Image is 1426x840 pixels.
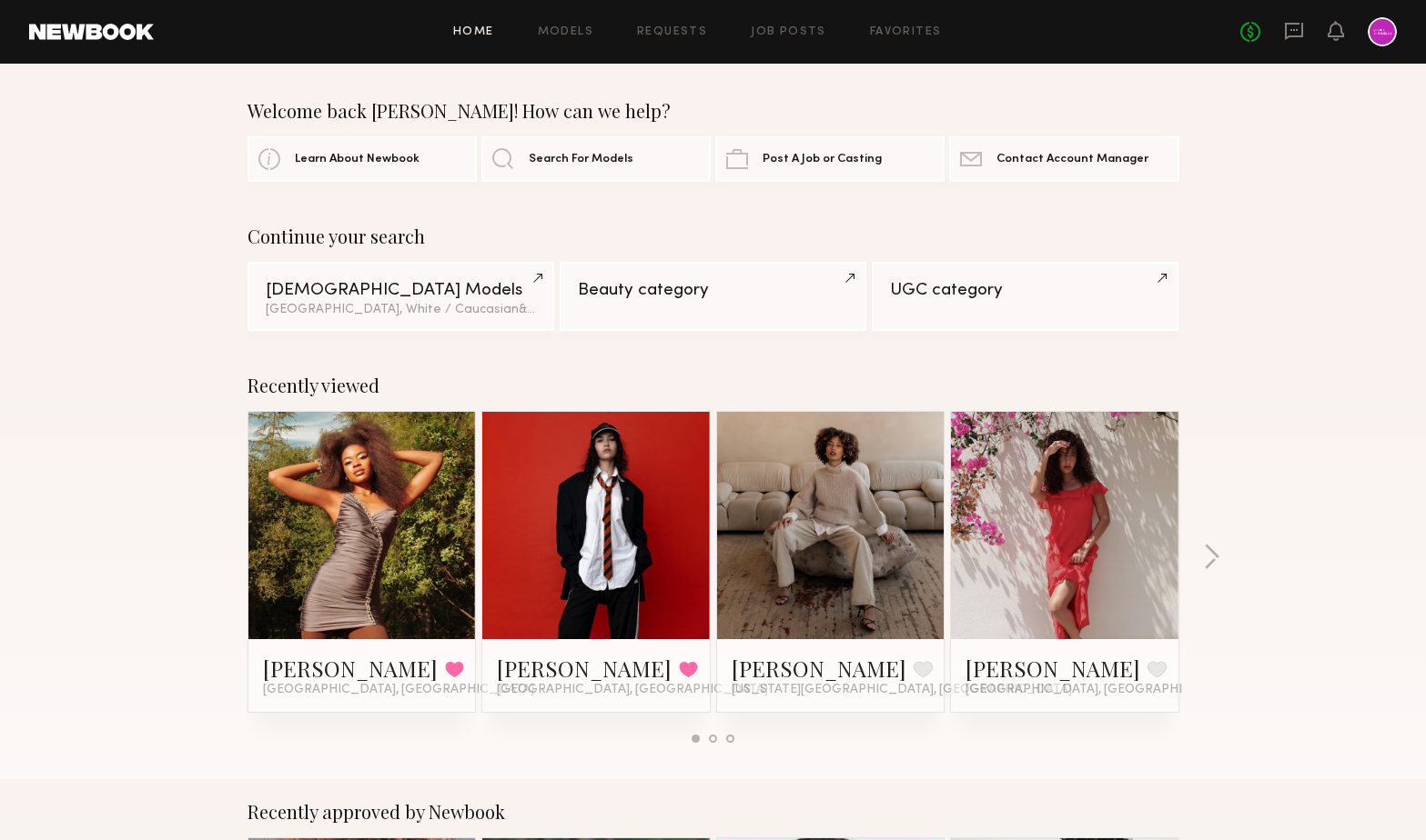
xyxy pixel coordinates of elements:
a: Requests [637,26,707,38]
span: & 3 other filter s [519,304,605,315]
span: Post A Job or Casting [763,154,882,165]
a: Models [538,26,593,38]
a: Contact Account Manager [949,136,1178,182]
a: [DEMOGRAPHIC_DATA] Models[GEOGRAPHIC_DATA], White / Caucasian&3other filters [248,262,554,331]
span: Learn About Newbook [295,154,420,165]
a: Favorites [870,26,942,38]
span: [US_STATE][GEOGRAPHIC_DATA], [GEOGRAPHIC_DATA] [732,683,1072,697]
a: [PERSON_NAME] [966,654,1140,683]
a: [PERSON_NAME] [497,654,672,683]
a: Post A Job or Casting [715,136,945,182]
a: Search For Models [481,136,711,182]
div: [DEMOGRAPHIC_DATA] Models [266,282,536,299]
span: [GEOGRAPHIC_DATA], [GEOGRAPHIC_DATA] [497,683,768,697]
span: Search For Models [529,154,633,165]
a: Learn About Newbook [248,136,477,182]
div: [GEOGRAPHIC_DATA], White / Caucasian [266,304,536,316]
div: Welcome back [PERSON_NAME]! How can we help? [248,100,1179,122]
span: [GEOGRAPHIC_DATA], [GEOGRAPHIC_DATA] [966,683,1237,697]
span: Contact Account Manager [996,154,1148,165]
div: UGC category [890,282,1160,299]
a: UGC category [872,262,1178,331]
div: Recently viewed [248,375,1179,396]
a: Beauty category [560,262,866,331]
div: Continue your search [248,225,1179,247]
a: Job Posts [751,26,826,38]
span: [GEOGRAPHIC_DATA], [GEOGRAPHIC_DATA] [263,683,534,697]
div: Recently approved by Newbook [248,801,1179,823]
a: [PERSON_NAME] [263,654,438,683]
div: Beauty category [578,282,848,299]
a: [PERSON_NAME] [732,654,906,683]
a: Home [453,26,494,38]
